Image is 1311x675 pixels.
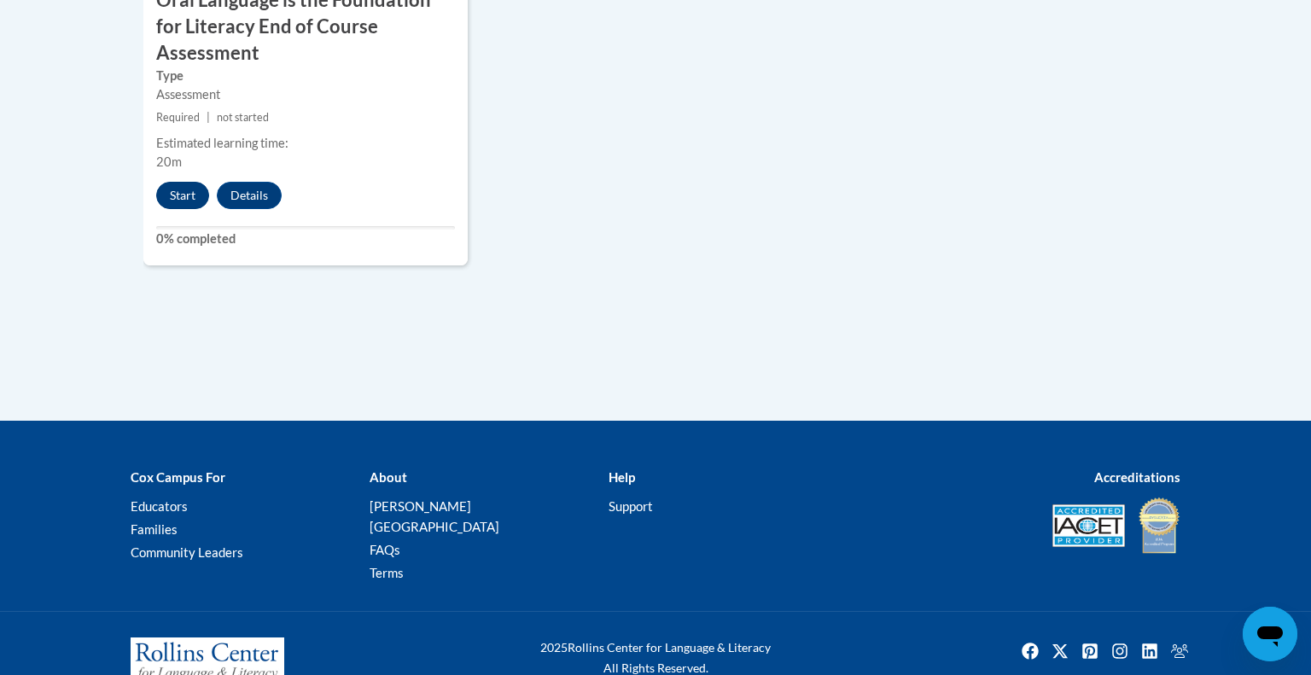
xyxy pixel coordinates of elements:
[131,498,188,514] a: Educators
[1136,637,1163,665] img: LinkedIn icon
[131,544,243,560] a: Community Leaders
[1166,637,1193,665] img: Facebook group icon
[540,640,568,655] span: 2025
[156,85,455,104] div: Assessment
[1046,637,1074,665] a: Twitter
[1076,637,1104,665] a: Pinterest
[207,111,210,124] span: |
[156,182,209,209] button: Start
[1094,469,1180,485] b: Accreditations
[1166,637,1193,665] a: Facebook Group
[1052,504,1125,547] img: Accredited IACET® Provider
[1076,637,1104,665] img: Pinterest icon
[217,111,269,124] span: not started
[1136,637,1163,665] a: Linkedin
[156,67,455,85] label: Type
[1106,637,1133,665] a: Instagram
[1243,607,1297,661] iframe: Button to launch messaging window
[156,230,455,248] label: 0% completed
[370,498,499,534] a: [PERSON_NAME][GEOGRAPHIC_DATA]
[609,498,653,514] a: Support
[217,182,282,209] button: Details
[131,469,225,485] b: Cox Campus For
[1046,637,1074,665] img: Twitter icon
[156,134,455,153] div: Estimated learning time:
[131,521,178,537] a: Families
[1138,496,1180,556] img: IDA® Accredited
[609,469,635,485] b: Help
[370,565,404,580] a: Terms
[156,111,200,124] span: Required
[370,469,407,485] b: About
[370,542,400,557] a: FAQs
[1017,637,1044,665] a: Facebook
[1106,637,1133,665] img: Instagram icon
[156,154,182,169] span: 20m
[1017,637,1044,665] img: Facebook icon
